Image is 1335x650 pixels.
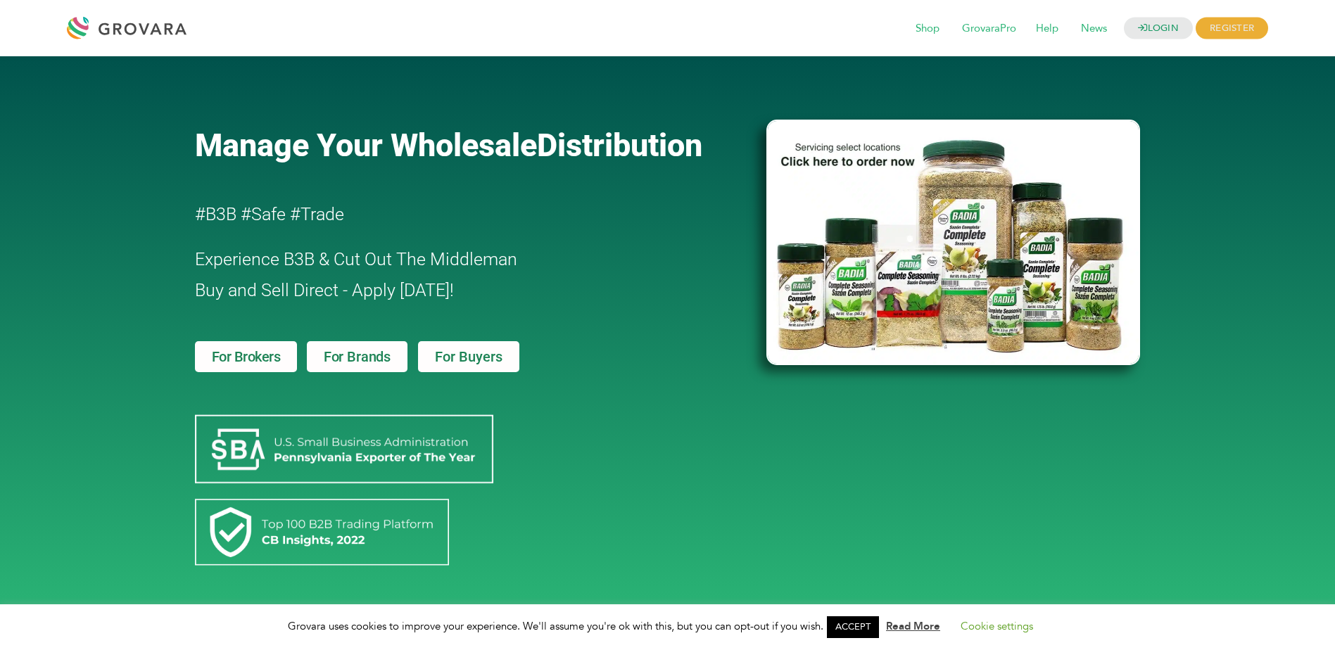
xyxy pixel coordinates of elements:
[961,619,1033,633] a: Cookie settings
[906,15,949,42] span: Shop
[324,350,391,364] span: For Brands
[952,21,1026,37] a: GrovaraPro
[827,616,879,638] a: ACCEPT
[1071,21,1117,37] a: News
[1071,15,1117,42] span: News
[195,127,744,164] a: Manage Your WholesaleDistribution
[307,341,407,372] a: For Brands
[906,21,949,37] a: Shop
[195,199,686,230] h2: #B3B #Safe #Trade
[886,619,940,633] a: Read More
[288,619,1047,633] span: Grovara uses cookies to improve your experience. We'll assume you're ok with this, but you can op...
[952,15,1026,42] span: GrovaraPro
[1196,18,1268,39] span: REGISTER
[195,341,298,372] a: For Brokers
[212,350,281,364] span: For Brokers
[537,127,702,164] span: Distribution
[1124,18,1193,39] a: LOGIN
[418,341,519,372] a: For Buyers
[195,280,454,300] span: Buy and Sell Direct - Apply [DATE]!
[195,127,537,164] span: Manage Your Wholesale
[1026,21,1068,37] a: Help
[1026,15,1068,42] span: Help
[195,249,517,269] span: Experience B3B & Cut Out The Middleman
[435,350,502,364] span: For Buyers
